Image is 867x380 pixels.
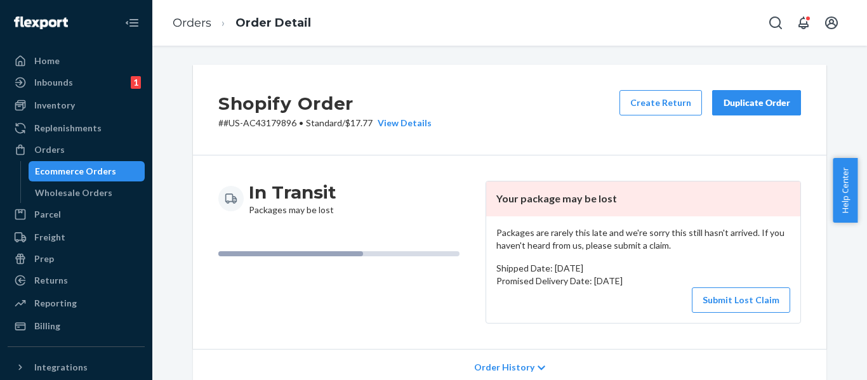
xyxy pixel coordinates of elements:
[34,274,68,287] div: Returns
[8,140,145,160] a: Orders
[249,181,336,204] h3: In Transit
[34,122,102,134] div: Replenishments
[14,16,68,29] img: Flexport logo
[763,10,788,36] button: Open Search Box
[34,231,65,244] div: Freight
[35,187,112,199] div: Wholesale Orders
[173,16,211,30] a: Orders
[786,342,854,374] iframe: Opens a widget where you can chat to one of our agents
[306,117,342,128] span: Standard
[496,262,790,275] p: Shipped Date: [DATE]
[8,118,145,138] a: Replenishments
[8,72,145,93] a: Inbounds1
[29,161,145,181] a: Ecommerce Orders
[8,227,145,247] a: Freight
[8,51,145,71] a: Home
[34,143,65,156] div: Orders
[34,99,75,112] div: Inventory
[723,96,790,109] div: Duplicate Order
[486,181,800,216] header: Your package may be lost
[34,361,88,374] div: Integrations
[131,76,141,89] div: 1
[119,10,145,36] button: Close Navigation
[819,10,844,36] button: Open account menu
[373,117,432,129] button: View Details
[496,275,790,287] p: Promised Delivery Date: [DATE]
[34,76,73,89] div: Inbounds
[8,270,145,291] a: Returns
[218,117,432,129] p: # #US-AC43179896 / $17.77
[692,287,790,313] button: Submit Lost Claim
[8,316,145,336] a: Billing
[299,117,303,128] span: •
[34,297,77,310] div: Reporting
[249,181,336,216] div: Packages may be lost
[8,95,145,115] a: Inventory
[235,16,311,30] a: Order Detail
[8,293,145,313] a: Reporting
[496,226,790,252] p: Packages are rarely this late and we're sorry this still hasn't arrived. If you haven't heard fro...
[34,55,60,67] div: Home
[8,204,145,225] a: Parcel
[8,249,145,269] a: Prep
[34,252,54,265] div: Prep
[218,90,432,117] h2: Shopify Order
[791,10,816,36] button: Open notifications
[833,158,857,223] button: Help Center
[29,183,145,203] a: Wholesale Orders
[619,90,702,115] button: Create Return
[34,320,60,332] div: Billing
[162,4,321,42] ol: breadcrumbs
[35,165,116,178] div: Ecommerce Orders
[712,90,801,115] button: Duplicate Order
[34,208,61,221] div: Parcel
[8,357,145,377] button: Integrations
[474,361,534,374] span: Order History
